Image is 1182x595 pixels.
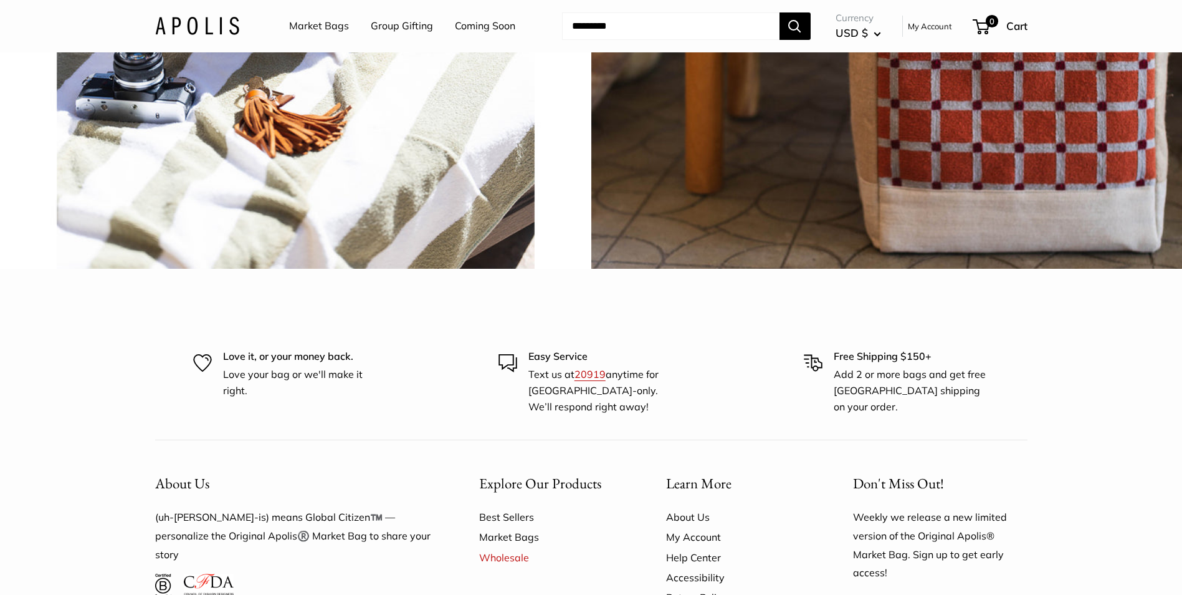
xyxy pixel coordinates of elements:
a: Coming Soon [455,17,515,36]
a: Wholesale [479,548,622,568]
img: Apolis [155,17,239,35]
a: Best Sellers [479,507,622,527]
span: USD $ [836,26,868,39]
a: Accessibility [666,568,809,588]
p: (uh-[PERSON_NAME]-is) means Global Citizen™️ — personalize the Original Apolis®️ Market Bag to sh... [155,508,436,564]
button: About Us [155,472,436,496]
p: Don't Miss Out! [853,472,1027,496]
a: Help Center [666,548,809,568]
p: Add 2 or more bags and get free [GEOGRAPHIC_DATA] shipping on your order. [834,367,989,415]
p: Text us at anytime for [GEOGRAPHIC_DATA]-only. We’ll respond right away! [528,367,684,415]
button: Search [779,12,811,40]
p: Love it, or your money back. [223,349,379,365]
a: Market Bags [289,17,349,36]
a: About Us [666,507,809,527]
a: My Account [666,527,809,547]
button: USD $ [836,23,881,43]
span: About Us [155,474,209,493]
a: My Account [908,19,952,34]
p: Weekly we release a new limited version of the Original Apolis® Market Bag. Sign up to get early ... [853,508,1027,583]
p: Love your bag or we'll make it right. [223,367,379,399]
p: Free Shipping $150+ [834,349,989,365]
button: Explore Our Products [479,472,622,496]
a: 20919 [574,368,606,380]
span: Cart [1006,19,1027,32]
input: Search... [562,12,779,40]
span: Explore Our Products [479,474,601,493]
span: Currency [836,9,881,27]
a: Group Gifting [371,17,433,36]
a: Market Bags [479,527,622,547]
span: 0 [985,15,998,27]
span: Learn More [666,474,732,493]
a: 0 Cart [974,16,1027,36]
p: Easy Service [528,349,684,365]
button: Learn More [666,472,809,496]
